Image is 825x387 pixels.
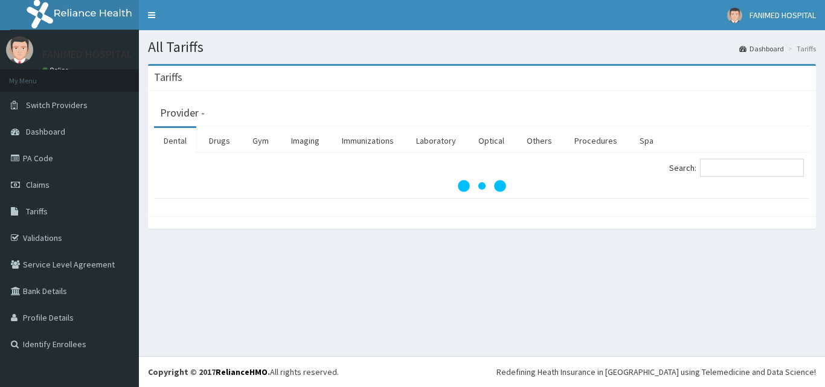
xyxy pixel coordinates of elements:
[785,43,816,54] li: Tariffs
[26,100,88,110] span: Switch Providers
[6,36,33,63] img: User Image
[332,128,403,153] a: Immunizations
[517,128,562,153] a: Others
[469,128,514,153] a: Optical
[154,72,182,83] h3: Tariffs
[42,66,71,74] a: Online
[148,39,816,55] h1: All Tariffs
[243,128,278,153] a: Gym
[139,356,825,387] footer: All rights reserved.
[281,128,329,153] a: Imaging
[26,126,65,137] span: Dashboard
[154,128,196,153] a: Dental
[216,366,268,377] a: RelianceHMO
[148,366,270,377] strong: Copyright © 2017 .
[26,206,48,217] span: Tariffs
[727,8,742,23] img: User Image
[458,162,506,210] svg: audio-loading
[26,179,50,190] span: Claims
[565,128,627,153] a: Procedures
[160,107,205,118] h3: Provider -
[669,159,804,177] label: Search:
[739,43,784,54] a: Dashboard
[750,10,816,21] span: FANIMED HOSPITAL
[496,366,816,378] div: Redefining Heath Insurance in [GEOGRAPHIC_DATA] using Telemedicine and Data Science!
[199,128,240,153] a: Drugs
[630,128,663,153] a: Spa
[700,159,804,177] input: Search:
[406,128,466,153] a: Laboratory
[42,49,132,60] p: FANIMED HOSPITAL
